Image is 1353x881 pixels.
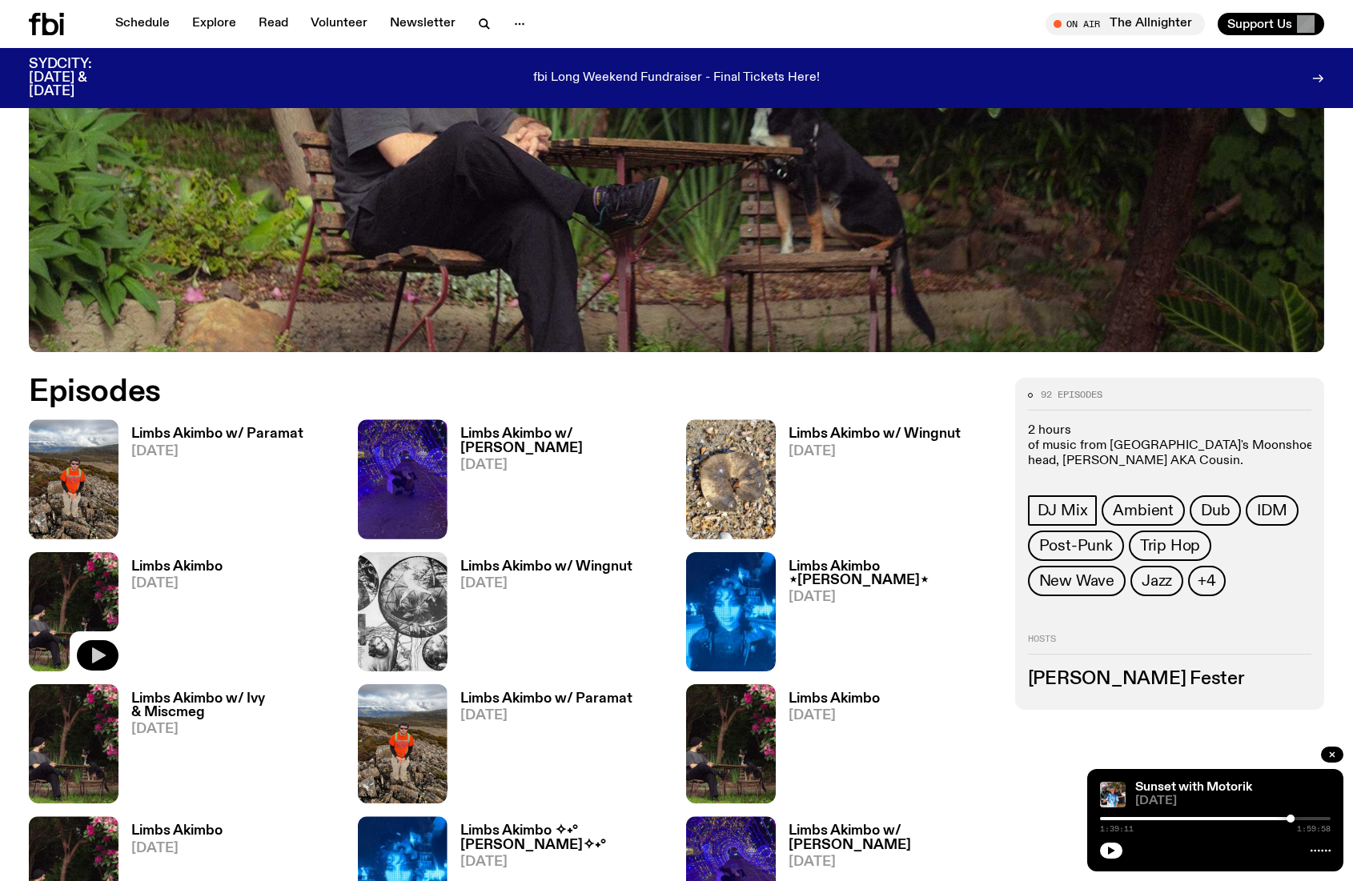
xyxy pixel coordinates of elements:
[1038,502,1088,519] span: DJ Mix
[1140,537,1200,555] span: Trip Hop
[118,692,339,803] a: Limbs Akimbo w/ Ivy & Miscmeg[DATE]
[686,684,776,803] img: Jackson sits at an outdoor table, legs crossed and gazing at a black and brown dog also sitting a...
[789,427,961,441] h3: Limbs Akimbo w/ Wingnut
[460,577,632,591] span: [DATE]
[776,692,880,803] a: Limbs Akimbo[DATE]
[460,692,632,706] h3: Limbs Akimbo w/ Paramat
[1039,572,1114,590] span: New Wave
[789,692,880,706] h3: Limbs Akimbo
[448,560,632,671] a: Limbs Akimbo w/ Wingnut[DATE]
[29,552,118,671] img: Jackson sits at an outdoor table, legs crossed and gazing at a black and brown dog also sitting a...
[1201,502,1230,519] span: Dub
[448,427,668,539] a: Limbs Akimbo w/ [PERSON_NAME][DATE]
[448,692,632,803] a: Limbs Akimbo w/ Paramat[DATE]
[118,560,223,671] a: Limbs Akimbo[DATE]
[131,445,303,459] span: [DATE]
[131,560,223,574] h3: Limbs Akimbo
[1198,572,1216,590] span: +4
[1028,531,1124,561] a: Post-Punk
[1028,495,1098,526] a: DJ Mix
[1218,13,1324,35] button: Support Us
[131,692,339,719] h3: Limbs Akimbo w/ Ivy & Miscmeg
[106,13,179,35] a: Schedule
[1135,781,1252,794] a: Sunset with Motorik
[789,709,880,723] span: [DATE]
[1246,495,1298,526] a: IDM
[131,427,303,441] h3: Limbs Akimbo w/ Paramat
[789,445,961,459] span: [DATE]
[118,427,303,539] a: Limbs Akimbo w/ Paramat[DATE]
[183,13,246,35] a: Explore
[1142,572,1172,590] span: Jazz
[1227,17,1292,31] span: Support Us
[776,560,996,671] a: Limbs Akimbo ⋆[PERSON_NAME]⋆[DATE]
[1257,502,1287,519] span: IDM
[301,13,377,35] a: Volunteer
[1041,390,1102,399] span: 92 episodes
[460,560,632,574] h3: Limbs Akimbo w/ Wingnut
[380,13,465,35] a: Newsletter
[1129,531,1211,561] a: Trip Hop
[1297,825,1331,833] span: 1:59:58
[460,709,632,723] span: [DATE]
[1113,502,1174,519] span: Ambient
[358,552,448,671] img: Image from 'Domebooks: Reflecting on Domebook 2' by Lloyd Kahn
[789,824,996,851] h3: Limbs Akimbo w/ [PERSON_NAME]
[1188,566,1226,596] button: +4
[249,13,298,35] a: Read
[1135,795,1331,807] span: [DATE]
[1100,782,1126,807] img: Andrew, Reenie, and Pat stand in a row, smiling at the camera, in dappled light with a vine leafe...
[131,723,339,736] span: [DATE]
[1039,537,1113,555] span: Post-Punk
[1028,423,1312,470] p: 2 hours of music from [GEOGRAPHIC_DATA]'s Moonshoe Label head, [PERSON_NAME] AKA Cousin.
[1102,495,1185,526] a: Ambient
[131,824,223,838] h3: Limbs Akimbo
[1130,566,1183,596] a: Jazz
[1190,495,1241,526] a: Dub
[29,684,118,803] img: Jackson sits at an outdoor table, legs crossed and gazing at a black and brown dog also sitting a...
[1028,671,1312,688] h3: [PERSON_NAME] Fester
[1028,566,1126,596] a: New Wave
[1028,635,1312,654] h2: Hosts
[1100,825,1134,833] span: 1:39:11
[460,459,668,472] span: [DATE]
[789,591,996,604] span: [DATE]
[131,842,223,855] span: [DATE]
[776,427,961,539] a: Limbs Akimbo w/ Wingnut[DATE]
[460,855,668,869] span: [DATE]
[789,855,996,869] span: [DATE]
[1046,13,1205,35] button: On AirThe Allnighter
[131,577,223,591] span: [DATE]
[29,378,886,406] h2: Episodes
[789,560,996,587] h3: Limbs Akimbo ⋆[PERSON_NAME]⋆
[29,58,131,98] h3: SYDCITY: [DATE] & [DATE]
[460,427,668,455] h3: Limbs Akimbo w/ [PERSON_NAME]
[460,824,668,851] h3: Limbs Akimbo ✧˖°[PERSON_NAME]✧˖°
[533,71,820,86] p: fbi Long Weekend Fundraiser - Final Tickets Here!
